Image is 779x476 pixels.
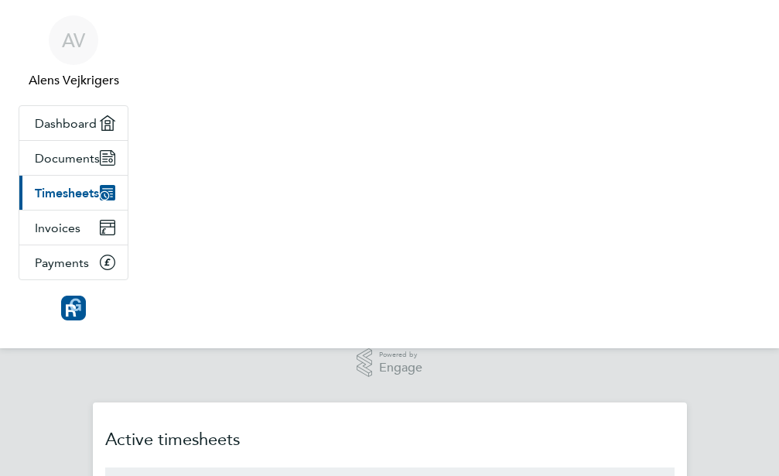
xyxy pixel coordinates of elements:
[19,106,128,140] a: Dashboard
[19,176,128,210] a: Timesheets
[62,30,85,50] span: AV
[379,361,422,375] span: Engage
[19,71,128,90] span: Alens Vejkrigers
[19,296,128,320] a: Go to home page
[35,186,99,200] span: Timesheets
[105,427,675,467] h2: Active timesheets
[35,116,97,131] span: Dashboard
[357,348,422,378] a: Powered byEngage
[19,15,128,90] a: AVAlens Vejkrigers
[61,296,86,320] img: resourcinggroup-logo-retina.png
[379,348,422,361] span: Powered by
[35,221,80,235] span: Invoices
[19,245,128,279] a: Payments
[35,151,100,166] span: Documents
[19,211,128,245] a: Invoices
[35,255,89,270] span: Payments
[19,141,128,175] a: Documents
